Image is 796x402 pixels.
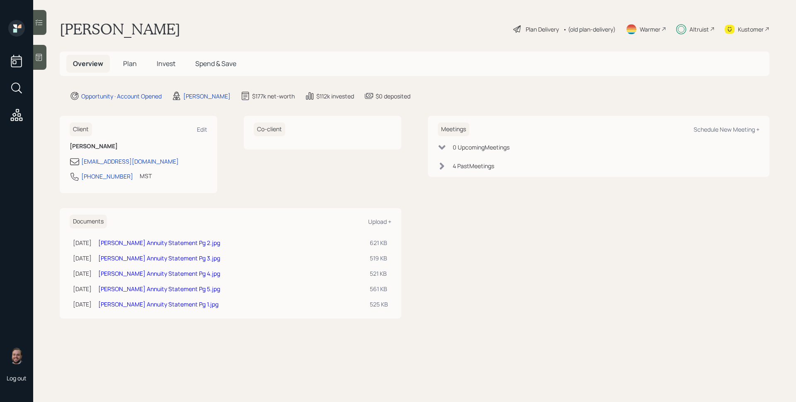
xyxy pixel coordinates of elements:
[98,254,220,262] a: [PERSON_NAME] Annuity Statement Pg 3.jpg
[370,300,388,309] div: 525 KB
[70,143,207,150] h6: [PERSON_NAME]
[70,215,107,228] h6: Documents
[526,25,559,34] div: Plan Delivery
[453,143,510,152] div: 0 Upcoming Meeting s
[81,92,162,100] div: Opportunity · Account Opened
[252,92,295,100] div: $177k net-worth
[73,238,92,247] div: [DATE]
[140,172,152,180] div: MST
[370,238,388,247] div: 621 KB
[197,125,207,133] div: Edit
[70,123,92,136] h6: Client
[694,125,760,133] div: Schedule New Meeting +
[81,172,133,181] div: [PHONE_NUMBER]
[98,285,220,293] a: [PERSON_NAME] Annuity Statement Pg 5.jpg
[640,25,660,34] div: Warmer
[316,92,354,100] div: $112k invested
[195,59,236,68] span: Spend & Save
[73,269,92,278] div: [DATE]
[98,300,218,308] a: [PERSON_NAME] Annuity Statement Pg 1.jpg
[376,92,410,100] div: $0 deposited
[73,254,92,262] div: [DATE]
[60,20,180,38] h1: [PERSON_NAME]
[7,374,27,382] div: Log out
[738,25,764,34] div: Kustomer
[81,157,179,166] div: [EMAIL_ADDRESS][DOMAIN_NAME]
[123,59,137,68] span: Plan
[254,123,285,136] h6: Co-client
[98,270,220,277] a: [PERSON_NAME] Annuity Statement Pg 4.jpg
[157,59,175,68] span: Invest
[73,284,92,293] div: [DATE]
[73,300,92,309] div: [DATE]
[183,92,231,100] div: [PERSON_NAME]
[370,269,388,278] div: 521 KB
[453,162,494,170] div: 4 Past Meeting s
[370,254,388,262] div: 519 KB
[689,25,709,34] div: Altruist
[438,123,469,136] h6: Meetings
[98,239,220,247] a: [PERSON_NAME] Annuity Statement Pg 2.jpg
[368,218,391,226] div: Upload +
[563,25,616,34] div: • (old plan-delivery)
[8,348,25,364] img: james-distasi-headshot.png
[370,284,388,293] div: 561 KB
[73,59,103,68] span: Overview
